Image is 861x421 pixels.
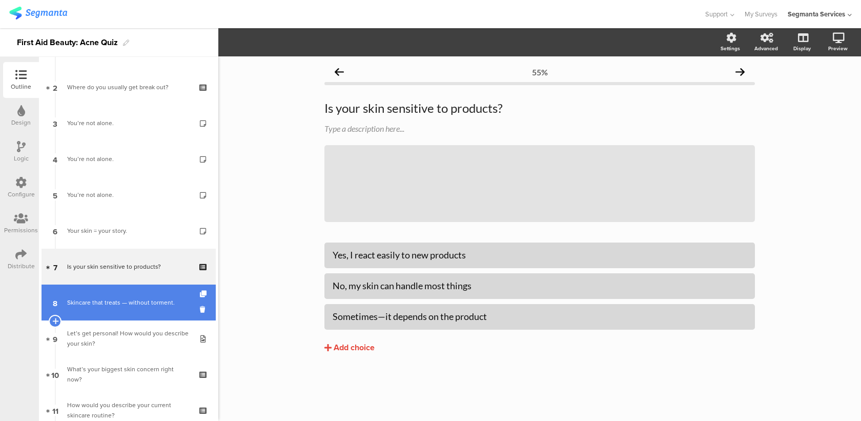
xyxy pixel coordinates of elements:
a: 4 You’re not alone. [42,141,216,177]
div: Settings [721,45,740,52]
div: 55% [532,67,548,77]
span: 4 [53,153,57,165]
div: Sometimes—it depends on the product [333,311,747,323]
span: 10 [51,369,59,380]
a: 5 You’re not alone. [42,177,216,213]
a: 7 Is your skin sensitive to products? [42,249,216,285]
img: segmanta logo [9,7,67,19]
div: Skincare that treats — without torment. [67,297,190,308]
div: Your skin = your story. [67,226,190,236]
span: 6 [53,225,57,236]
i: Delete [200,305,209,314]
a: 9 Let’s get personal! How would you describe your skin? [42,320,216,356]
div: Let’s get personal! How would you describe your skin? [67,328,190,349]
div: Configure [8,190,35,199]
div: First Aid Beauty: Acne Quiz [17,34,118,51]
div: Segmanta Services [788,9,845,19]
a: 2 Where do you usually get break out? [42,69,216,105]
div: Preview [828,45,848,52]
div: You’re not alone. [67,154,190,164]
div: No, my skin can handle most things [333,280,747,292]
div: You’re not alone. [67,190,190,200]
div: Add choice [334,343,375,353]
div: You’re not alone. [67,118,190,128]
div: Type a description here... [324,124,755,133]
a: 10 What’s your biggest skin concern right now? [42,356,216,392]
span: Support [705,9,728,19]
div: Design [11,118,31,127]
div: Outline [11,82,31,91]
span: 8 [53,297,57,308]
a: 8 Skincare that treats — without torment. [42,285,216,320]
div: Logic [14,154,29,163]
button: Add choice [324,335,755,360]
div: How would you describe your current skincare routine? [67,400,190,420]
div: Advanced [754,45,778,52]
div: Where do you usually get break out? [67,82,190,92]
span: 3 [53,117,57,129]
p: Is your skin sensitive to products? [324,101,755,116]
a: 3 You’re not alone. [42,105,216,141]
span: 2 [53,82,57,93]
div: Display [793,45,811,52]
span: 7 [53,261,57,272]
div: Is your skin sensitive to products? [67,262,190,272]
a: 6 Your skin = your story. [42,213,216,249]
div: Yes, I react easily to new products [333,249,747,261]
i: Duplicate [200,291,209,297]
div: What’s your biggest skin concern right now? [67,364,190,385]
div: Permissions [4,226,38,235]
span: 11 [52,405,58,416]
div: Distribute [8,262,35,271]
span: 9 [53,333,57,344]
span: 5 [53,189,57,201]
